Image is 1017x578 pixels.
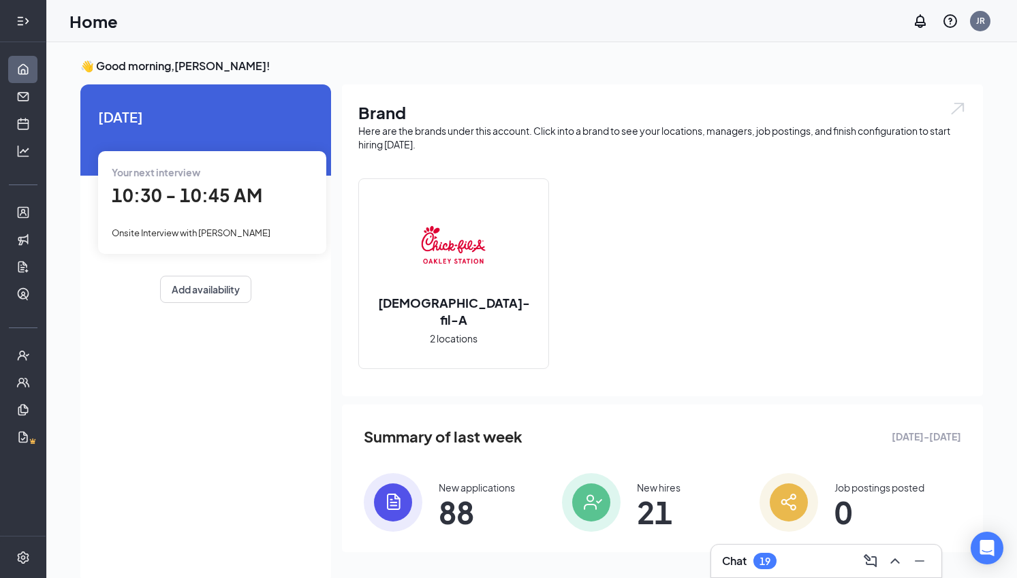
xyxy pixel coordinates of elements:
div: New hires [637,481,680,494]
svg: ChevronUp [887,553,903,569]
button: Minimize [909,550,930,572]
div: New applications [439,481,515,494]
img: open.6027fd2a22e1237b5b06.svg [949,101,967,116]
h1: Brand [358,101,967,124]
svg: Settings [16,551,30,564]
svg: Expand [16,14,30,28]
span: 0 [834,500,924,524]
img: Chick-fil-A [410,202,497,289]
svg: UserCheck [16,349,30,362]
svg: Analysis [16,144,30,158]
img: icon [364,473,422,532]
div: Open Intercom Messenger [971,532,1003,564]
svg: Notifications [912,13,928,29]
span: Summary of last week [364,425,522,449]
div: JR [976,15,985,27]
button: Add availability [160,276,251,303]
div: 19 [760,556,770,567]
span: Your next interview [112,166,200,178]
span: 88 [439,500,515,524]
span: 2 locations [430,331,478,346]
img: icon [562,473,621,532]
span: 21 [637,500,680,524]
span: 10:30 - 10:45 AM [112,184,262,206]
h3: 👋 Good morning, [PERSON_NAME] ! [80,59,983,74]
div: Job postings posted [834,481,924,494]
h3: Chat [722,553,747,568]
div: Here are the brands under this account. Click into a brand to see your locations, managers, job p... [358,124,967,151]
h2: [DEMOGRAPHIC_DATA]-fil-A [359,294,548,328]
svg: Minimize [911,553,928,569]
span: [DATE] - [DATE] [892,429,961,444]
img: icon [760,473,818,532]
button: ChevronUp [884,550,906,572]
svg: ComposeMessage [862,553,879,569]
h1: Home [69,10,118,33]
span: [DATE] [98,106,313,127]
span: Onsite Interview with [PERSON_NAME] [112,227,270,238]
svg: QuestionInfo [942,13,958,29]
button: ComposeMessage [860,550,881,572]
